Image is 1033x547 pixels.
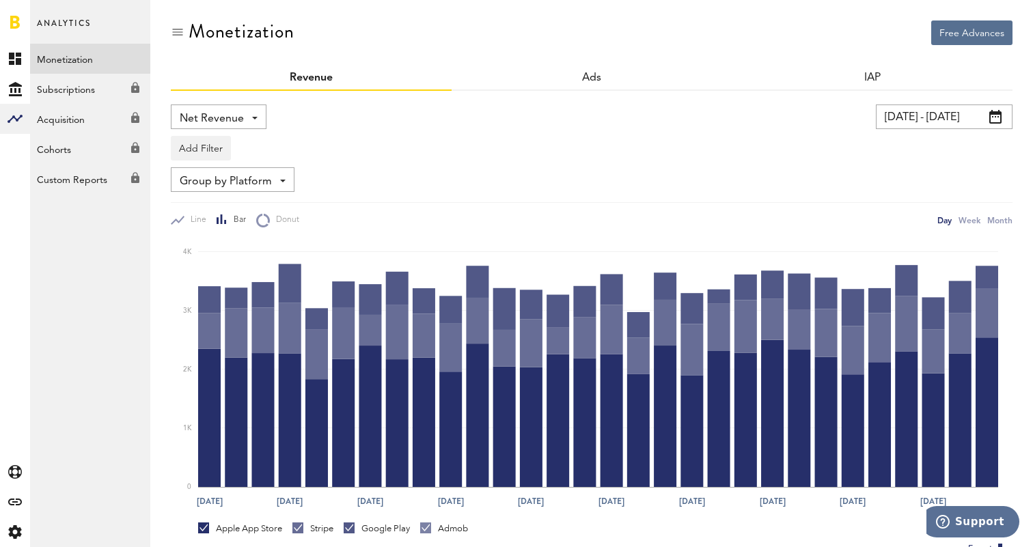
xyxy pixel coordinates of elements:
text: 1K [183,425,192,432]
a: Revenue [290,72,333,83]
div: Week [959,213,980,227]
button: Add Filter [171,136,231,160]
button: Free Advances [931,20,1013,45]
a: Monetization [30,44,150,74]
text: [DATE] [840,495,866,507]
text: [DATE] [760,495,786,507]
text: [DATE] [277,495,303,507]
text: 2K [183,366,192,373]
div: Google Play [344,522,410,535]
span: Line [184,214,206,226]
div: Monetization [189,20,294,42]
div: Stripe [292,522,333,535]
a: IAP [864,72,881,83]
text: [DATE] [598,495,624,507]
text: [DATE] [197,495,223,507]
text: [DATE] [518,495,544,507]
a: Acquisition [30,104,150,134]
text: [DATE] [920,495,946,507]
div: Apple App Store [198,522,282,535]
iframe: Opens a widget where you can find more information [926,506,1019,540]
span: Group by Platform [180,170,272,193]
a: Ads [582,72,601,83]
text: 3K [183,307,192,314]
div: Admob [420,522,468,535]
text: 4K [183,249,192,255]
a: Custom Reports [30,164,150,194]
text: [DATE] [357,495,383,507]
span: Donut [270,214,299,226]
div: Day [937,213,952,227]
text: [DATE] [679,495,705,507]
text: 0 [187,483,191,490]
a: Cohorts [30,134,150,164]
span: Bar [228,214,246,226]
span: Net Revenue [180,107,244,130]
text: [DATE] [438,495,464,507]
span: Analytics [37,15,91,44]
div: Month [987,213,1013,227]
a: Subscriptions [30,74,150,104]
